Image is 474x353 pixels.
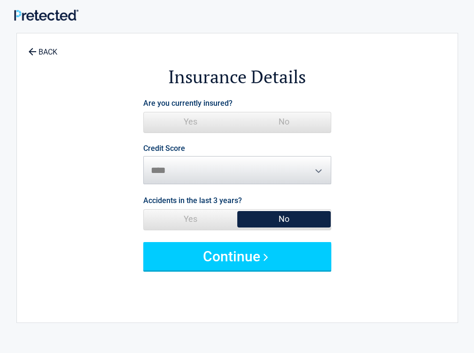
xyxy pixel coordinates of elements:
[144,210,237,228] span: Yes
[144,112,237,131] span: Yes
[26,39,59,56] a: BACK
[143,145,185,152] label: Credit Score
[237,210,331,228] span: No
[237,112,331,131] span: No
[14,9,78,21] img: Main Logo
[69,65,406,89] h2: Insurance Details
[143,97,233,110] label: Are you currently insured?
[143,242,331,270] button: Continue
[143,194,242,207] label: Accidents in the last 3 years?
